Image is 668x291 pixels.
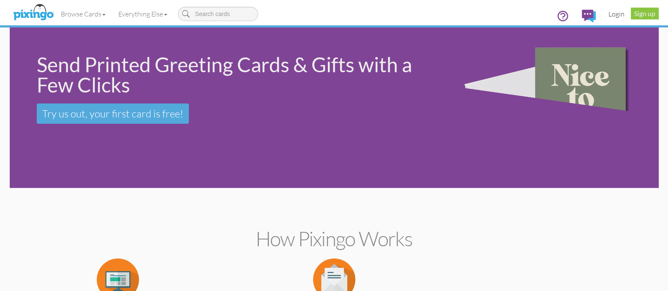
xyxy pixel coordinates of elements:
[55,3,112,24] a: Browse Cards
[602,3,631,24] a: Login
[582,10,596,22] img: comments.svg
[37,103,189,124] a: Try us out, your first card is free!
[37,54,436,95] div: Send Printed Greeting Cards & Gifts with a Few Clicks
[631,8,659,19] a: Sign up
[25,228,644,250] h2: How Pixingo works
[42,107,183,120] span: Try us out, your first card is free!
[178,7,258,21] input: Search cards
[11,2,56,23] img: pixingo logo
[112,3,174,24] a: Everything Else
[668,291,668,291] iframe: Chat
[449,16,653,200] img: 15b0954d-2d2f-43ee-8fdb-3167eb028af9.png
